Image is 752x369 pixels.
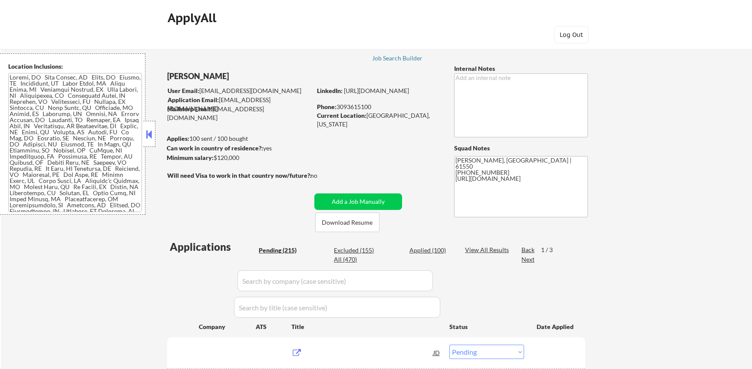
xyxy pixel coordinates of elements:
[168,96,219,103] strong: Application Email:
[372,55,423,61] div: Job Search Builder
[167,135,189,142] strong: Applies:
[168,96,311,113] div: [EMAIL_ADDRESS][DOMAIN_NAME]
[168,86,311,95] div: [EMAIL_ADDRESS][DOMAIN_NAME]
[168,87,199,94] strong: User Email:
[317,112,366,119] strong: Current Location:
[167,105,212,113] strong: Mailslurp Email:
[8,62,142,71] div: Location Inclusions:
[521,255,535,264] div: Next
[167,144,309,153] div: yes
[314,193,402,210] button: Add a Job Manually
[317,103,440,111] div: 3093615100
[167,154,214,161] strong: Minimum salary:
[167,105,311,122] div: [EMAIL_ADDRESS][DOMAIN_NAME]
[234,297,440,318] input: Search by title (case sensitive)
[334,255,377,264] div: All (470)
[259,246,302,255] div: Pending (215)
[449,319,524,334] div: Status
[409,246,453,255] div: Applied (100)
[541,246,561,254] div: 1 / 3
[167,172,312,179] strong: Will need Visa to work in that country now/future?:
[344,87,409,94] a: [URL][DOMAIN_NAME]
[432,345,441,360] div: JD
[317,87,343,94] strong: LinkedIn:
[291,322,441,331] div: Title
[170,242,256,252] div: Applications
[167,134,311,143] div: 100 sent / 100 bought
[168,10,219,25] div: ApplyAll
[521,246,535,254] div: Back
[167,144,263,152] strong: Can work in country of residence?:
[537,322,575,331] div: Date Applied
[334,246,377,255] div: Excluded (155)
[310,171,335,180] div: no
[256,322,291,331] div: ATS
[454,64,588,73] div: Internal Notes
[372,55,423,63] a: Job Search Builder
[199,322,256,331] div: Company
[237,270,433,291] input: Search by company (case sensitive)
[465,246,511,254] div: View All Results
[554,26,589,43] button: Log Out
[317,111,440,128] div: [GEOGRAPHIC_DATA], [US_STATE]
[317,103,336,110] strong: Phone:
[454,144,588,153] div: Squad Notes
[315,213,379,232] button: Download Resume
[167,153,311,162] div: $120,000
[167,71,346,82] div: [PERSON_NAME]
